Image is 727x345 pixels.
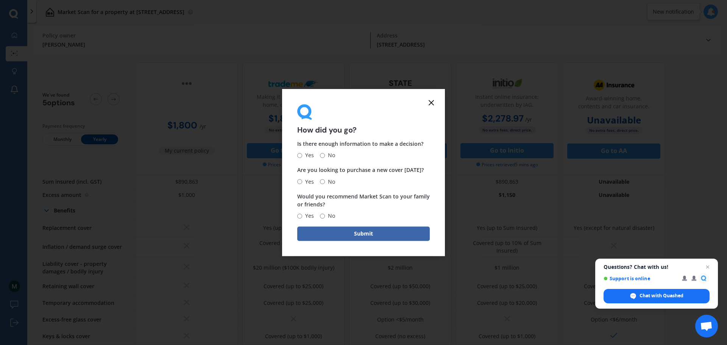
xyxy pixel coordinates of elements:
input: No [320,179,325,184]
input: Yes [297,153,302,158]
span: Yes [302,151,314,160]
span: Yes [302,211,314,220]
span: Chat with Quashed [604,289,710,303]
input: No [320,153,325,158]
div: How did you go? [297,104,430,134]
span: Would you recommend Market Scan to your family or friends? [297,193,430,208]
span: Support is online [604,276,677,281]
span: Are you looking to purchase a new cover [DATE]? [297,167,424,174]
input: Yes [297,179,302,184]
span: No [325,151,335,160]
input: No [320,214,325,219]
span: Questions? Chat with us! [604,264,710,270]
input: Yes [297,214,302,219]
button: Submit [297,226,430,241]
span: No [325,177,335,186]
span: Is there enough information to make a decision? [297,140,423,148]
span: Yes [302,177,314,186]
a: Open chat [695,315,718,337]
span: Chat with Quashed [640,292,683,299]
span: No [325,211,335,220]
